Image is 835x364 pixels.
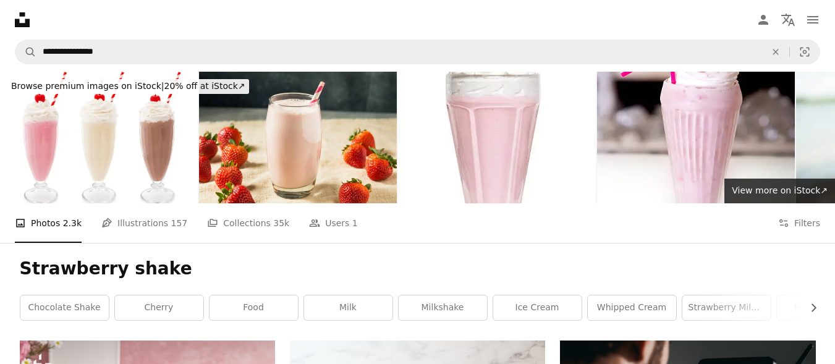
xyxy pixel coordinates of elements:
[101,203,187,243] a: Illustrations 157
[790,40,820,64] button: Visual search
[588,295,676,320] a: whipped cream
[724,179,835,203] a: View more on iStock↗
[15,12,30,27] a: Home — Unsplash
[15,40,820,64] form: Find visuals sitewide
[115,295,203,320] a: cherry
[304,295,392,320] a: milk
[732,185,828,195] span: View more on iStock ↗
[15,40,36,64] button: Search Unsplash
[171,216,188,230] span: 157
[751,7,776,32] a: Log in / Sign up
[20,258,816,280] h1: Strawberry shake
[778,203,820,243] button: Filters
[207,203,289,243] a: Collections 35k
[352,216,358,230] span: 1
[210,295,298,320] a: food
[273,216,289,230] span: 35k
[802,295,816,320] button: scroll list to the right
[597,72,795,203] img: Milkshake - strawberry
[309,203,358,243] a: Users 1
[682,295,771,320] a: strawberry milkshake
[199,72,397,203] img: Healthy Pink Strawberry Milk
[776,7,800,32] button: Language
[398,72,596,203] img: Strawberry Milkshake
[11,81,164,91] span: Browse premium images on iStock |
[399,295,487,320] a: milkshake
[762,40,789,64] button: Clear
[11,81,245,91] span: 20% off at iStock ↗
[20,295,109,320] a: chocolate shake
[800,7,825,32] button: Menu
[493,295,582,320] a: ice cream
